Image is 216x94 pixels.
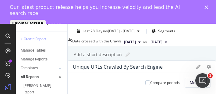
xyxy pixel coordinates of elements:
div: Close [204,5,211,9]
button: Month [185,78,211,88]
div: Manage Reports [21,56,48,63]
div: All Reports [21,74,39,80]
span: Month [190,80,201,85]
a: Manage Reports [21,56,63,63]
button: Segments [149,26,178,36]
div: Data crossed with the Crawls [72,38,122,46]
a: LEARN MORE [10,20,46,27]
div: Manage Tables [21,47,46,54]
span: Last 28 Days [83,28,104,34]
a: + Create Report [21,36,63,42]
div: + Create Report [21,36,46,42]
span: vs [DATE] - [DATE] [104,28,135,34]
span: Segments [158,28,175,34]
a: Templates [21,65,57,71]
a: Manage Tables [21,47,63,54]
div: Our latest product release helps you increase velocity and lead the AI search race. [10,4,197,16]
div: Add a short description [74,52,122,58]
div: Compare periods [150,80,180,85]
button: [DATE] [122,38,143,46]
iframe: Intercom live chat [195,73,210,88]
button: Last 28 Daysvs[DATE] - [DATE] [73,28,144,34]
div: Unique URLs Crawled By Search Engine [73,64,163,70]
span: 2025 Jul. 25th [124,39,136,45]
button: [DATE] [148,38,170,46]
div: Templates [21,65,38,71]
i: Edit report name [126,52,130,57]
span: vs [143,39,148,45]
span: 1 [208,73,213,78]
a: All Reports [21,74,57,80]
span: 2025 Jun. 20th [150,39,162,45]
